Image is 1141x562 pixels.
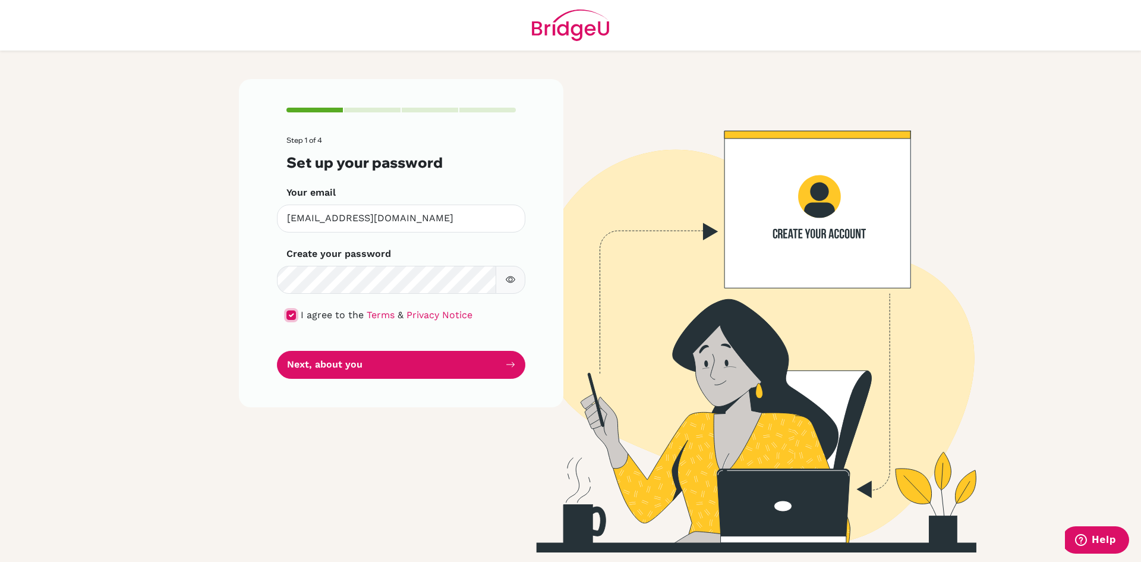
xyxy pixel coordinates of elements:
[398,309,404,321] span: &
[286,186,336,200] label: Your email
[401,79,1079,552] img: Create your account
[301,309,364,321] span: I agree to the
[286,154,516,171] h3: Set up your password
[367,309,395,321] a: Terms
[277,205,525,233] input: Insert your email*
[406,309,472,321] a: Privacy Notice
[277,351,525,379] button: Next, about you
[286,247,391,261] label: Create your password
[1065,526,1129,556] iframe: Opens a widget where you can find more information
[286,136,322,145] span: Step 1 of 4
